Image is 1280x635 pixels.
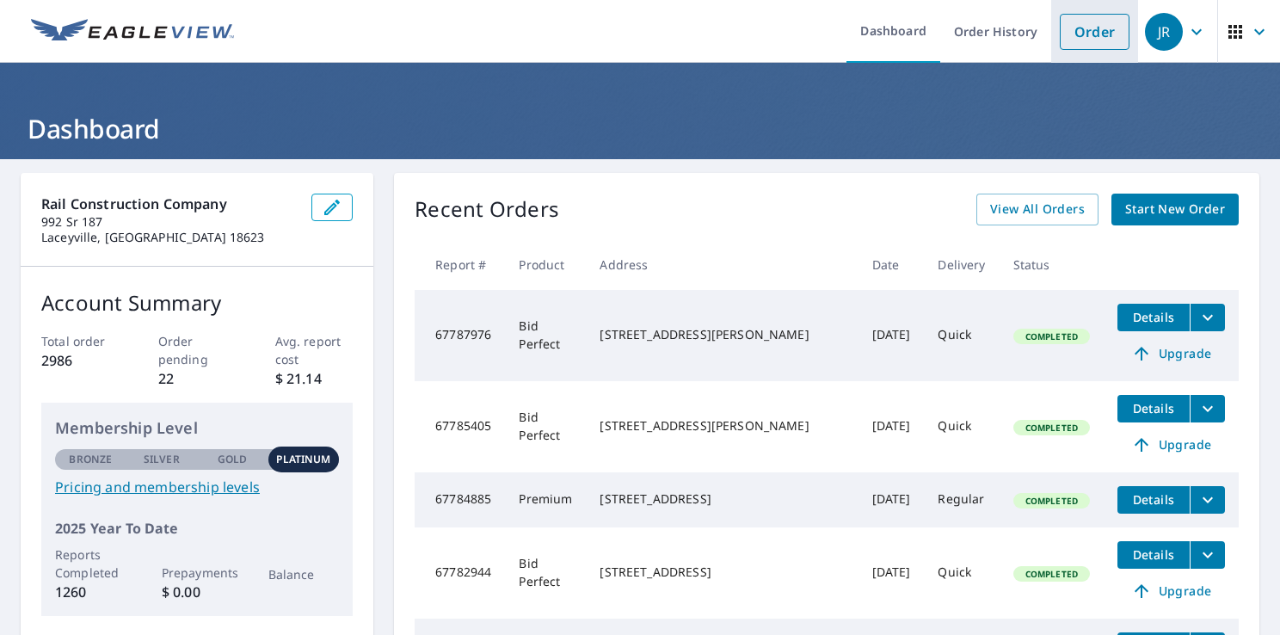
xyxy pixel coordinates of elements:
p: Laceyville, [GEOGRAPHIC_DATA] 18623 [41,230,298,245]
td: Bid Perfect [505,381,586,472]
p: Recent Orders [415,194,559,225]
button: filesDropdownBtn-67784885 [1190,486,1225,514]
p: Balance [268,565,340,583]
td: Premium [505,472,586,527]
div: [STREET_ADDRESS] [600,490,844,508]
p: Platinum [276,452,330,467]
span: Upgrade [1128,581,1215,601]
th: Delivery [924,239,999,290]
td: Quick [924,527,999,619]
span: Completed [1015,330,1088,342]
a: Upgrade [1117,340,1225,367]
p: 2986 [41,350,120,371]
td: 67784885 [415,472,505,527]
p: Account Summary [41,287,353,318]
button: filesDropdownBtn-67787976 [1190,304,1225,331]
a: Upgrade [1117,431,1225,459]
th: Report # [415,239,505,290]
p: Silver [144,452,180,467]
a: Order [1060,14,1129,50]
a: Pricing and membership levels [55,477,339,497]
h1: Dashboard [21,111,1259,146]
a: Start New Order [1111,194,1239,225]
button: detailsBtn-67782944 [1117,541,1190,569]
p: Bronze [69,452,112,467]
div: [STREET_ADDRESS] [600,564,844,581]
span: Completed [1015,495,1088,507]
p: Order pending [158,332,237,368]
p: 992 Sr 187 [41,214,298,230]
td: [DATE] [858,472,925,527]
a: Upgrade [1117,577,1225,605]
p: Gold [218,452,247,467]
p: Membership Level [55,416,339,440]
td: Bid Perfect [505,527,586,619]
p: Prepayments [162,564,233,582]
th: Product [505,239,586,290]
td: 67787976 [415,290,505,381]
th: Date [858,239,925,290]
span: Details [1128,546,1179,563]
span: View All Orders [990,199,1085,220]
td: [DATE] [858,381,925,472]
td: 67782944 [415,527,505,619]
th: Status [1000,239,1104,290]
td: Bid Perfect [505,290,586,381]
p: $ 0.00 [162,582,233,602]
span: Details [1128,309,1179,325]
span: Upgrade [1128,435,1215,455]
span: Start New Order [1125,199,1225,220]
button: detailsBtn-67785405 [1117,395,1190,422]
p: 1260 [55,582,126,602]
span: Upgrade [1128,343,1215,364]
td: [DATE] [858,290,925,381]
span: Completed [1015,422,1088,434]
p: 22 [158,368,237,389]
p: $ 21.14 [275,368,354,389]
td: Quick [924,381,999,472]
td: 67785405 [415,381,505,472]
span: Details [1128,400,1179,416]
p: Total order [41,332,120,350]
p: Reports Completed [55,546,126,582]
span: Completed [1015,568,1088,580]
td: Quick [924,290,999,381]
img: EV Logo [31,19,234,45]
button: detailsBtn-67784885 [1117,486,1190,514]
button: filesDropdownBtn-67785405 [1190,395,1225,422]
td: [DATE] [858,527,925,619]
td: Regular [924,472,999,527]
span: Details [1128,491,1179,508]
th: Address [586,239,858,290]
p: 2025 Year To Date [55,518,339,539]
button: filesDropdownBtn-67782944 [1190,541,1225,569]
p: Avg. report cost [275,332,354,368]
div: [STREET_ADDRESS][PERSON_NAME] [600,417,844,435]
a: View All Orders [976,194,1098,225]
button: detailsBtn-67787976 [1117,304,1190,331]
p: Rail Construction Company [41,194,298,214]
div: JR [1145,13,1183,51]
div: [STREET_ADDRESS][PERSON_NAME] [600,326,844,343]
